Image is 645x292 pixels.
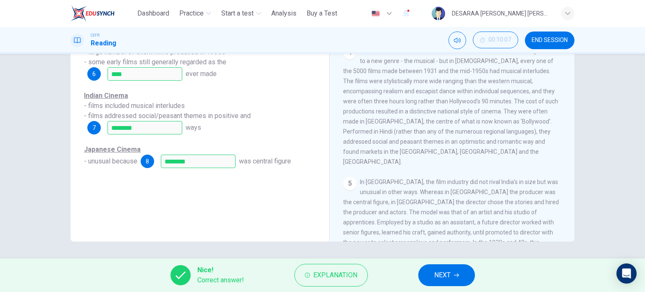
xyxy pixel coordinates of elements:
[432,7,445,20] img: Profile picture
[71,5,134,22] a: ELTC logo
[418,264,475,286] button: NEXT
[532,37,568,44] span: END SESSION
[71,5,115,22] img: ELTC logo
[84,92,128,100] u: Indian Cinema
[303,6,341,21] button: Buy a Test
[294,264,368,287] button: Explanation
[473,32,518,48] button: 00:10:07
[313,269,357,281] span: Explanation
[218,6,265,21] button: Start a test
[179,8,204,18] span: Practice
[137,8,169,18] span: Dashboard
[92,71,96,77] span: 6
[134,6,173,21] button: Dashboard
[146,158,149,164] span: 8
[473,32,518,49] div: Hide
[84,92,251,120] span: - films included musical interludes - films addressed social/peasant themes in positive and
[525,32,574,49] button: END SESSION
[92,125,96,131] span: 7
[186,124,201,132] span: ways
[91,32,100,38] span: CEFR
[239,157,291,165] span: was central figure
[307,8,337,18] span: Buy a Test
[343,179,559,256] span: In [GEOGRAPHIC_DATA], the film industry did not rival India's in size but was unusual in other wa...
[221,8,254,18] span: Start a test
[616,263,637,284] div: Open Intercom Messenger
[434,269,451,281] span: NEXT
[91,38,116,48] h1: Reading
[197,265,244,275] span: Nice!
[448,32,466,49] div: Mute
[84,145,141,153] u: Japanese Cinema
[176,6,215,21] button: Practice
[186,70,217,78] span: ever made
[271,8,296,18] span: Analysis
[452,8,551,18] div: DESARAA [PERSON_NAME] [PERSON_NAME] KPM-Guru
[370,11,381,17] img: en
[84,145,141,165] span: - unusual because
[268,6,300,21] button: Analysis
[343,177,357,190] div: 5
[197,275,244,285] span: Correct answer!
[488,37,511,43] span: 00:10:07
